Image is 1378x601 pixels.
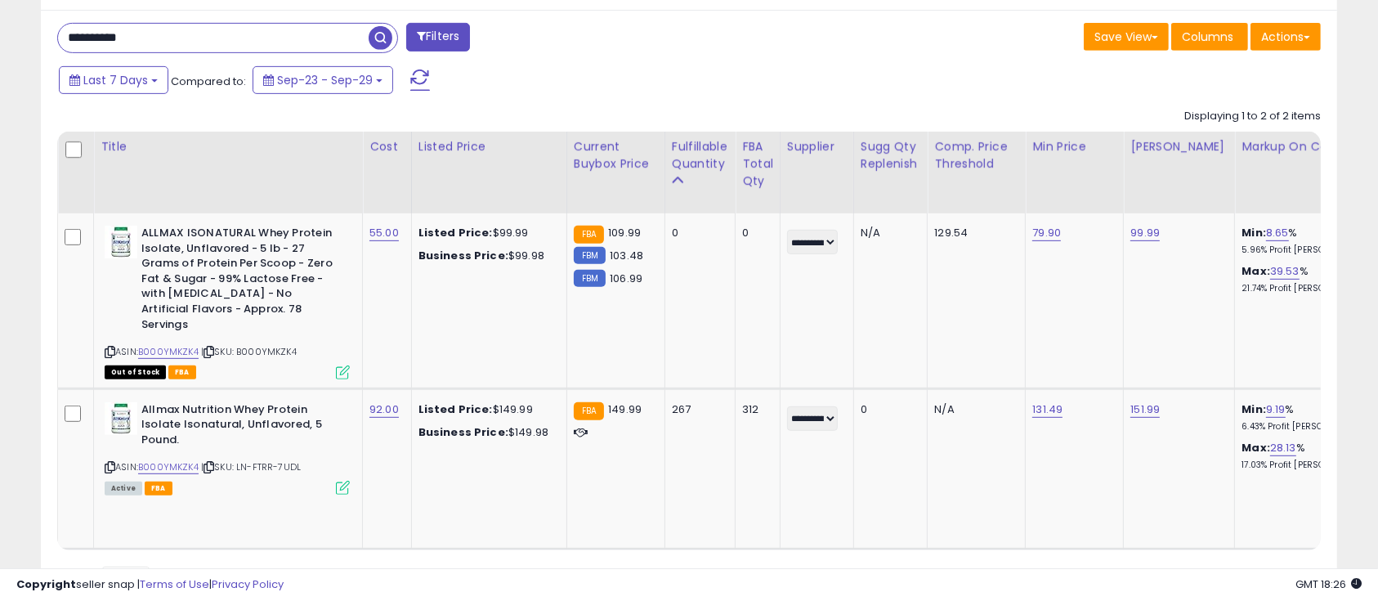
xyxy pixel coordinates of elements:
[141,226,340,336] b: ALLMAX ISONATURAL Whey Protein Isolate, Unflavored - 5 lb - 27 Grams of Protein Per Scoop - Zero ...
[369,401,399,418] a: 92.00
[1270,440,1296,456] a: 28.13
[672,138,728,173] div: Fulfillable Quantity
[418,226,554,240] div: $99.99
[1130,225,1160,241] a: 99.99
[574,402,604,420] small: FBA
[369,225,399,241] a: 55.00
[934,226,1013,240] div: 129.54
[742,402,767,417] div: 312
[1266,225,1289,241] a: 8.65
[140,576,209,592] a: Terms of Use
[171,74,246,89] span: Compared to:
[608,225,641,240] span: 109.99
[610,271,642,286] span: 106.99
[672,402,723,417] div: 267
[608,401,642,417] span: 149.99
[1171,23,1248,51] button: Columns
[1182,29,1233,45] span: Columns
[105,226,350,378] div: ASIN:
[1032,138,1116,155] div: Min Price
[1242,421,1377,433] p: 6.43% Profit [PERSON_NAME]
[1242,440,1270,455] b: Max:
[83,72,148,88] span: Last 7 Days
[574,247,606,264] small: FBM
[1242,402,1377,433] div: %
[201,345,297,358] span: | SKU: B000YMKZK4
[1242,460,1377,471] p: 17.03% Profit [PERSON_NAME]
[105,226,137,258] img: 41OwTK34h6L._SL40_.jpg
[1242,441,1377,471] div: %
[1242,244,1377,256] p: 5.96% Profit [PERSON_NAME]
[574,270,606,287] small: FBM
[861,226,915,240] div: N/A
[1250,23,1321,51] button: Actions
[1266,401,1286,418] a: 9.19
[1184,109,1321,124] div: Displaying 1 to 2 of 2 items
[418,138,560,155] div: Listed Price
[145,482,172,496] span: FBA
[1242,263,1270,279] b: Max:
[369,138,405,155] div: Cost
[1084,23,1169,51] button: Save View
[277,72,373,88] span: Sep-23 - Sep-29
[253,66,393,94] button: Sep-23 - Sep-29
[1242,264,1377,294] div: %
[1242,226,1377,256] div: %
[201,460,301,473] span: | SKU: LN-FTRR-7UDL
[418,249,554,263] div: $99.98
[101,138,356,155] div: Title
[418,402,554,417] div: $149.99
[1242,283,1377,294] p: 21.74% Profit [PERSON_NAME]
[418,248,508,263] b: Business Price:
[574,138,658,173] div: Current Buybox Price
[16,576,76,592] strong: Copyright
[1242,401,1266,417] b: Min:
[105,402,350,493] div: ASIN:
[780,132,853,213] th: CSV column name: cust_attr_1_Supplier
[406,23,470,52] button: Filters
[610,248,643,263] span: 103.48
[168,366,196,379] span: FBA
[418,225,493,240] b: Listed Price:
[418,425,554,440] div: $149.98
[418,401,493,417] b: Listed Price:
[742,226,767,240] div: 0
[1295,576,1362,592] span: 2025-10-8 18:26 GMT
[934,138,1018,173] div: Comp. Price Threshold
[1032,401,1063,418] a: 131.49
[1242,225,1266,240] b: Min:
[1130,138,1228,155] div: [PERSON_NAME]
[105,482,142,496] span: All listings currently available for purchase on Amazon
[141,402,340,452] b: Allmax Nutrition Whey Protein Isolate Isonatural, Unflavored, 5 Pound.
[574,226,604,244] small: FBA
[672,226,723,240] div: 0
[861,402,915,417] div: 0
[418,424,508,440] b: Business Price:
[742,138,773,190] div: FBA Total Qty
[138,460,199,474] a: B000YMKZK4
[1032,225,1061,241] a: 79.90
[59,66,168,94] button: Last 7 Days
[138,345,199,359] a: B000YMKZK4
[105,366,166,379] span: All listings that are currently out of stock and unavailable for purchase on Amazon
[105,402,137,435] img: 41OwTK34h6L._SL40_.jpg
[853,132,928,213] th: Please note that this number is a calculation based on your required days of coverage and your ve...
[934,402,1013,417] div: N/A
[1270,263,1300,280] a: 39.53
[861,138,921,173] div: Sugg Qty Replenish
[16,577,284,593] div: seller snap | |
[212,576,284,592] a: Privacy Policy
[1130,401,1160,418] a: 151.99
[787,138,847,155] div: Supplier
